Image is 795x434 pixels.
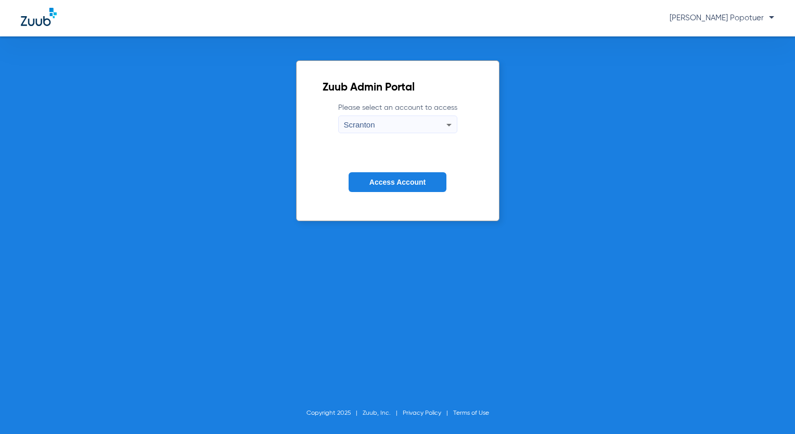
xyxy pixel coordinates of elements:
[349,172,446,193] button: Access Account
[670,14,774,22] span: [PERSON_NAME] Popotuer
[344,120,375,129] span: Scranton
[403,410,441,416] a: Privacy Policy
[21,8,57,26] img: Zuub Logo
[363,408,403,418] li: Zuub, Inc.
[743,384,795,434] iframe: Chat Widget
[338,103,457,133] label: Please select an account to access
[323,83,473,93] h2: Zuub Admin Portal
[369,178,426,186] span: Access Account
[453,410,489,416] a: Terms of Use
[306,408,363,418] li: Copyright 2025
